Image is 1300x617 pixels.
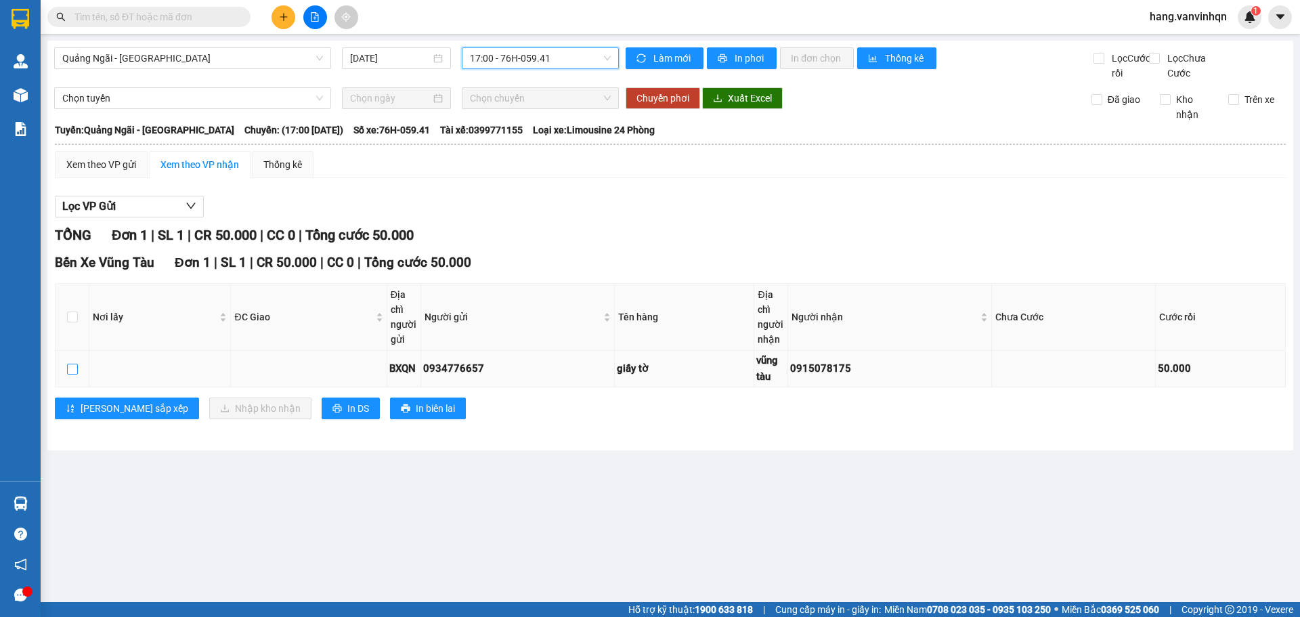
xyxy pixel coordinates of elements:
[780,47,854,69] button: In đơn chọn
[14,589,27,601] span: message
[790,361,989,377] div: 0915078175
[56,12,66,22] span: search
[334,5,358,29] button: aim
[14,88,28,102] img: warehouse-icon
[14,558,27,571] span: notification
[347,401,369,416] span: In DS
[992,284,1156,351] th: Chưa Cước
[1225,605,1234,614] span: copyright
[728,91,772,106] span: Xuất Excel
[66,404,75,414] span: sort-ascending
[636,54,648,64] span: sync
[1253,6,1258,16] span: 1
[1268,5,1292,29] button: caret-down
[55,227,91,243] span: TỔNG
[626,87,700,109] button: Chuyển phơi
[470,48,611,68] span: 17:00 - 76H-059.41
[857,47,936,69] button: bar-chartThống kê
[1101,604,1159,615] strong: 0369 525 060
[1158,361,1283,377] div: 50.000
[263,157,302,172] div: Thống kê
[272,5,295,29] button: plus
[55,196,204,217] button: Lọc VP Gửi
[62,88,323,108] span: Chọn tuyến
[151,227,154,243] span: |
[62,198,116,215] span: Lọc VP Gửi
[390,398,466,419] button: printerIn biên lai
[244,123,343,137] span: Chuyến: (17:00 [DATE])
[332,404,342,414] span: printer
[391,287,417,347] div: Địa chỉ người gửi
[350,91,431,106] input: Chọn ngày
[653,51,693,66] span: Làm mới
[868,54,880,64] span: bar-chart
[1169,602,1171,617] span: |
[425,310,601,324] span: Người gửi
[423,361,612,377] div: 0934776657
[617,361,752,377] div: giấy tờ
[628,602,753,617] span: Hỗ trợ kỹ thuật:
[1139,8,1238,25] span: hang.vanvinhqn
[792,310,978,324] span: Người nhận
[927,604,1051,615] strong: 0708 023 035 - 0935 103 250
[1274,11,1286,23] span: caret-down
[14,496,28,511] img: warehouse-icon
[1162,51,1232,81] span: Lọc Chưa Cước
[758,287,784,347] div: Địa chỉ người nhận
[55,398,199,419] button: sort-ascending[PERSON_NAME] sắp xếp
[1054,607,1058,612] span: ⚪️
[763,602,765,617] span: |
[626,47,703,69] button: syncLàm mới
[389,361,418,377] div: BXQN
[401,404,410,414] span: printer
[234,310,372,324] span: ĐC Giao
[62,48,323,68] span: Quảng Ngãi - Vũng Tàu
[260,227,263,243] span: |
[756,353,785,385] div: vũng tàu
[14,528,27,540] span: question-circle
[214,255,217,270] span: |
[55,125,234,135] b: Tuyến: Quảng Ngãi - [GEOGRAPHIC_DATA]
[74,9,234,24] input: Tìm tên, số ĐT hoặc mã đơn
[350,51,431,66] input: 15/08/2025
[713,93,722,104] span: download
[81,401,188,416] span: [PERSON_NAME] sắp xếp
[209,398,311,419] button: downloadNhập kho nhận
[440,123,523,137] span: Tài xế: 0399771155
[14,122,28,136] img: solution-icon
[1244,11,1256,23] img: icon-new-feature
[279,12,288,22] span: plus
[341,12,351,22] span: aim
[160,157,239,172] div: Xem theo VP nhận
[775,602,881,617] span: Cung cấp máy in - giấy in:
[353,123,430,137] span: Số xe: 76H-059.41
[299,227,302,243] span: |
[1251,6,1261,16] sup: 1
[718,54,729,64] span: printer
[303,5,327,29] button: file-add
[158,227,184,243] span: SL 1
[112,227,148,243] span: Đơn 1
[615,284,754,351] th: Tên hàng
[257,255,317,270] span: CR 50.000
[470,88,611,108] span: Chọn chuyến
[305,227,414,243] span: Tổng cước 50.000
[364,255,471,270] span: Tổng cước 50.000
[1102,92,1146,107] span: Đã giao
[327,255,354,270] span: CC 0
[194,227,257,243] span: CR 50.000
[66,157,136,172] div: Xem theo VP gửi
[322,398,380,419] button: printerIn DS
[186,200,196,211] span: down
[55,255,154,270] span: Bến Xe Vũng Tàu
[320,255,324,270] span: |
[12,9,29,29] img: logo-vxr
[1156,284,1286,351] th: Cước rồi
[221,255,246,270] span: SL 1
[188,227,191,243] span: |
[416,401,455,416] span: In biên lai
[735,51,766,66] span: In phơi
[1106,51,1152,81] span: Lọc Cước rồi
[175,255,211,270] span: Đơn 1
[14,54,28,68] img: warehouse-icon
